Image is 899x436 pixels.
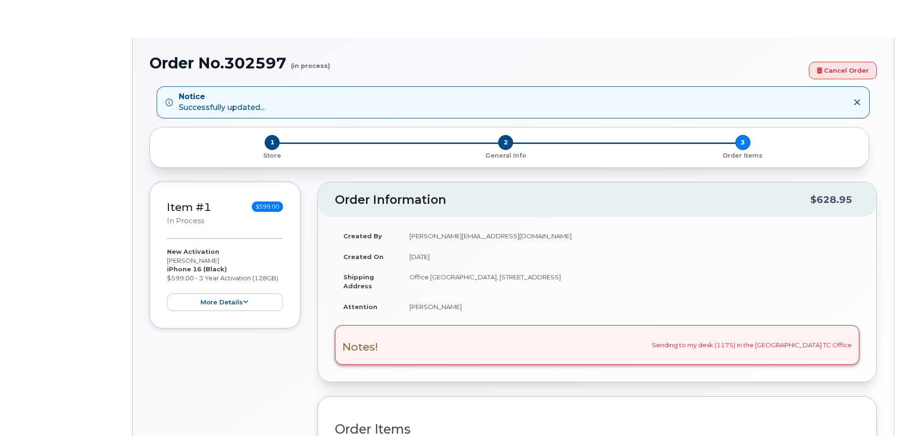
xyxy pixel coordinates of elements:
[167,293,283,311] button: more details
[167,247,283,311] div: [PERSON_NAME] $599.00 - 3 Year Activation (128GB)
[343,303,377,310] strong: Attention
[387,150,624,160] a: 2 General Info
[401,296,859,317] td: [PERSON_NAME]
[343,253,383,260] strong: Created On
[401,267,859,296] td: Office [GEOGRAPHIC_DATA], [STREET_ADDRESS]
[167,201,211,214] a: Item #1
[291,55,330,69] small: (in process)
[158,150,387,160] a: 1 Store
[335,325,859,365] div: Sending to my desk (1175) in the [GEOGRAPHIC_DATA] TC Office
[391,151,621,160] p: General Info
[265,135,280,150] span: 1
[810,191,852,209] div: $628.95
[167,248,219,255] strong: New Activation
[401,246,859,267] td: [DATE]
[809,62,877,79] a: Cancel Order
[343,273,374,290] strong: Shipping Address
[343,232,382,240] strong: Created By
[342,341,378,353] h3: Notes!
[167,265,227,273] strong: iPhone 16 (Black)
[401,226,859,246] td: [PERSON_NAME][EMAIL_ADDRESS][DOMAIN_NAME]
[252,201,283,212] span: $599.00
[150,55,804,71] h1: Order No.302597
[335,193,810,207] h2: Order Information
[161,151,383,160] p: Store
[179,92,265,113] div: Successfully updated...
[167,217,204,225] small: in process
[179,92,265,102] strong: Notice
[498,135,513,150] span: 2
